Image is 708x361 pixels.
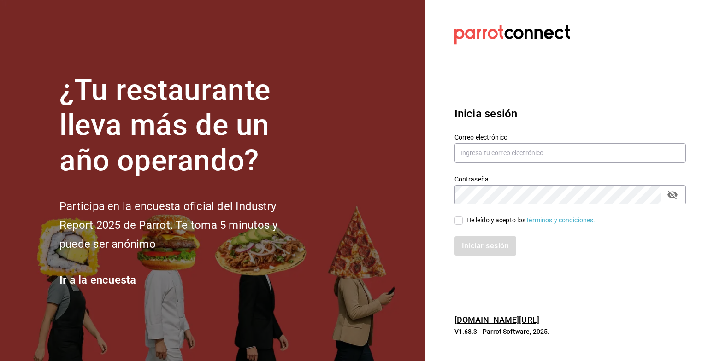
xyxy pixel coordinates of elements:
button: passwordField [665,187,680,203]
h1: ¿Tu restaurante lleva más de un año operando? [59,73,308,179]
div: He leído y acepto los [466,215,596,225]
label: Correo electrónico [454,134,686,140]
h2: Participa en la encuesta oficial del Industry Report 2025 de Parrot. Te toma 5 minutos y puede se... [59,197,308,253]
a: Términos y condiciones. [525,216,595,224]
h3: Inicia sesión [454,105,686,122]
input: Ingresa tu correo electrónico [454,143,686,163]
a: [DOMAIN_NAME][URL] [454,315,539,325]
label: Contraseña [454,175,686,182]
p: V1.68.3 - Parrot Software, 2025. [454,327,686,336]
a: Ir a la encuesta [59,274,136,286]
